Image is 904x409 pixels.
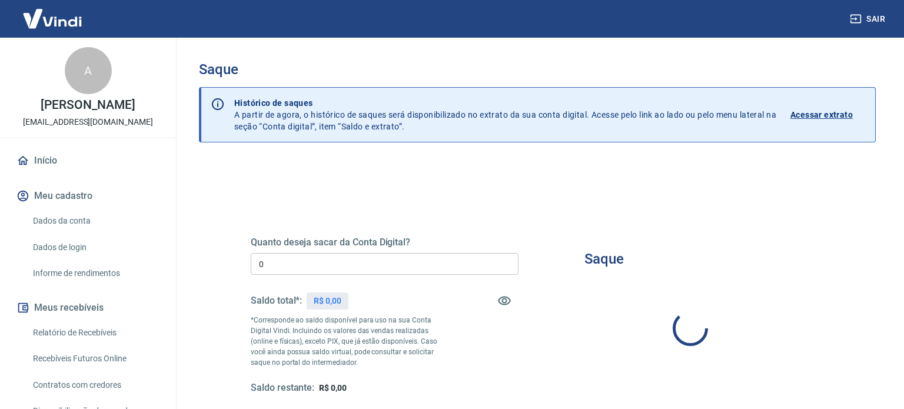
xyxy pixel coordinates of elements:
h3: Saque [584,251,624,267]
div: A [65,47,112,94]
h5: Saldo restante: [251,382,314,394]
a: Início [14,148,162,174]
a: Dados da conta [28,209,162,233]
p: Acessar extrato [790,109,853,121]
a: Informe de rendimentos [28,261,162,285]
p: A partir de agora, o histórico de saques será disponibilizado no extrato da sua conta digital. Ac... [234,97,776,132]
p: R$ 0,00 [314,295,341,307]
a: Acessar extrato [790,97,866,132]
a: Recebíveis Futuros Online [28,347,162,371]
span: R$ 0,00 [319,383,347,393]
a: Contratos com credores [28,373,162,397]
p: [EMAIL_ADDRESS][DOMAIN_NAME] [23,116,153,128]
h5: Quanto deseja sacar da Conta Digital? [251,237,519,248]
p: [PERSON_NAME] [41,99,135,111]
p: Histórico de saques [234,97,776,109]
button: Meu cadastro [14,183,162,209]
img: Vindi [14,1,91,36]
button: Sair [847,8,890,30]
button: Meus recebíveis [14,295,162,321]
a: Relatório de Recebíveis [28,321,162,345]
h3: Saque [199,61,876,78]
a: Dados de login [28,235,162,260]
p: *Corresponde ao saldo disponível para uso na sua Conta Digital Vindi. Incluindo os valores das ve... [251,315,451,368]
h5: Saldo total*: [251,295,302,307]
